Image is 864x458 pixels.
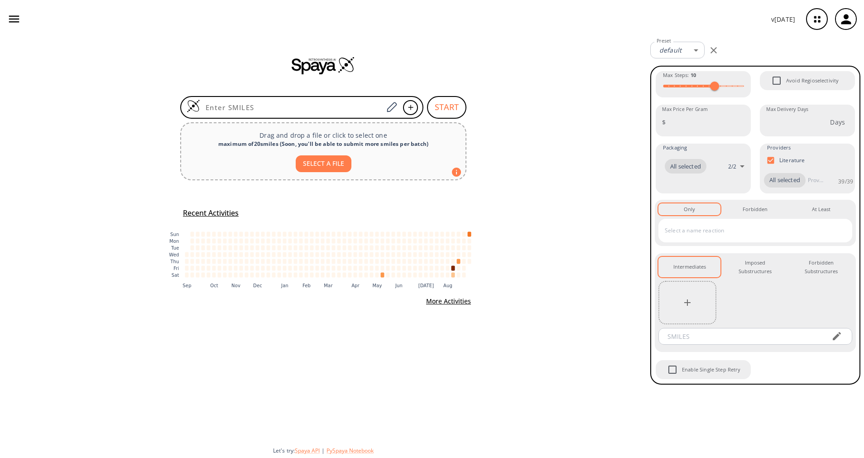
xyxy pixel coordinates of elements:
span: All selected [665,162,706,171]
input: Select a name reaction [662,223,835,238]
text: Fri [173,266,179,271]
div: Forbidden Substructures [797,259,845,275]
span: Avoid Regioselectivity [767,71,786,90]
input: SMILES [661,328,824,345]
p: $ [662,117,666,127]
label: Max Delivery Days [766,106,808,113]
div: Imposed Substructures [731,259,779,275]
h5: Recent Activities [183,208,239,218]
text: Mon [169,239,179,244]
text: Jun [395,283,403,288]
div: Intermediates [673,263,706,271]
text: Oct [210,283,218,288]
p: v [DATE] [771,14,795,24]
text: Thu [170,259,179,264]
p: Literature [779,156,805,164]
div: At Least [812,205,830,213]
text: [DATE] [418,283,434,288]
span: Enable Single Step Retry [663,360,682,379]
p: Days [830,117,845,127]
text: Nov [231,283,240,288]
button: START [427,96,466,119]
div: Forbidden [743,205,768,213]
span: Max Steps : [663,71,696,79]
div: maximum of 20 smiles ( Soon, you'll be able to submit more smiles per batch ) [188,140,458,148]
span: Avoid Regioselectivity [786,77,839,85]
p: 39 / 39 [838,178,853,185]
button: Forbidden Substructures [790,257,852,277]
img: Logo Spaya [187,99,200,113]
text: Sat [172,273,179,278]
text: Dec [253,283,262,288]
label: Max Price Per Gram [662,106,708,113]
g: x-axis tick label [182,283,452,288]
button: Spaya API [295,447,320,454]
div: Only [684,205,695,213]
em: default [659,46,682,54]
g: y-axis tick label [169,232,179,278]
span: | [320,447,326,454]
button: Imposed Substructures [724,257,786,277]
text: Tue [171,246,179,251]
p: Drag and drop a file or click to select one [188,130,458,140]
text: Aug [443,283,452,288]
div: Let's try: [273,447,643,454]
span: Packaging [663,144,687,152]
text: May [372,283,382,288]
button: At Least [790,203,852,215]
button: More Activities [422,293,475,310]
text: Sep [182,283,191,288]
button: Forbidden [724,203,786,215]
span: Providers [767,144,791,152]
img: Spaya logo [292,56,355,74]
p: 2 / 2 [728,163,736,170]
span: Enable Single Step Retry [682,366,741,374]
span: All selected [764,176,806,185]
label: Preset [657,38,671,44]
button: Recent Activities [179,206,242,221]
button: Only [658,203,720,215]
div: When Single Step Retry is enabled, if no route is found during retrosynthesis, a retry is trigger... [655,359,752,380]
button: SELECT A FILE [296,155,351,172]
button: PySpaya Notebook [326,447,374,454]
input: Enter SMILES [200,103,383,112]
g: cell [185,231,471,277]
strong: 10 [691,72,696,78]
text: Sun [170,232,179,237]
text: Wed [169,252,179,257]
text: Apr [351,283,360,288]
button: Intermediates [658,257,720,277]
text: Feb [302,283,311,288]
input: Provider name [806,173,826,188]
text: Jan [281,283,288,288]
text: Mar [324,283,333,288]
